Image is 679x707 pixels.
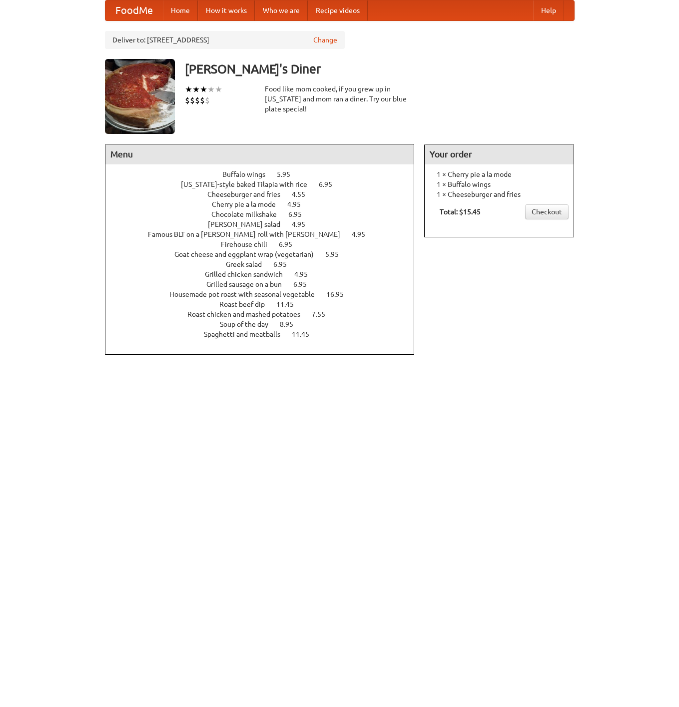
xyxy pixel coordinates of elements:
a: Grilled sausage on a bun 6.95 [206,280,325,288]
span: Famous BLT on a [PERSON_NAME] roll with [PERSON_NAME] [148,230,350,238]
h4: Your order [425,144,574,164]
span: 4.95 [352,230,375,238]
span: 6.95 [319,180,342,188]
span: [PERSON_NAME] salad [208,220,290,228]
a: Home [163,0,198,20]
a: Recipe videos [308,0,368,20]
li: $ [200,95,205,106]
span: 7.55 [312,310,335,318]
li: $ [205,95,210,106]
span: 6.95 [273,260,297,268]
a: Cherry pie a la mode 4.95 [212,200,319,208]
span: 11.45 [292,330,319,338]
span: Firehouse chili [221,240,277,248]
span: [US_STATE]-style baked Tilapia with rice [181,180,317,188]
span: Cherry pie a la mode [212,200,286,208]
a: Change [313,35,337,45]
li: ★ [185,84,192,95]
span: 4.95 [294,270,318,278]
a: Firehouse chili 6.95 [221,240,311,248]
div: Food like mom cooked, if you grew up in [US_STATE] and mom ran a diner. Try our blue plate special! [265,84,415,114]
span: Chocolate milkshake [211,210,287,218]
a: Roast beef dip 11.45 [219,300,312,308]
a: [PERSON_NAME] salad 4.95 [208,220,324,228]
span: Housemade pot roast with seasonal vegetable [169,290,325,298]
a: FoodMe [105,0,163,20]
a: Greek salad 6.95 [226,260,305,268]
span: 6.95 [279,240,302,248]
span: Roast chicken and mashed potatoes [187,310,310,318]
a: Spaghetti and meatballs 11.45 [204,330,328,338]
li: 1 × Cherry pie a la mode [430,169,569,179]
span: 5.95 [277,170,300,178]
span: Goat cheese and eggplant wrap (vegetarian) [174,250,324,258]
a: Help [533,0,564,20]
span: Greek salad [226,260,272,268]
span: Grilled chicken sandwich [205,270,293,278]
a: Checkout [525,204,569,219]
li: $ [195,95,200,106]
span: 6.95 [288,210,312,218]
a: Cheeseburger and fries 4.55 [207,190,324,198]
img: angular.jpg [105,59,175,134]
a: Chocolate milkshake 6.95 [211,210,320,218]
span: Cheeseburger and fries [207,190,290,198]
a: How it works [198,0,255,20]
li: 1 × Cheeseburger and fries [430,189,569,199]
li: ★ [215,84,222,95]
a: Famous BLT on a [PERSON_NAME] roll with [PERSON_NAME] 4.95 [148,230,384,238]
a: Who we are [255,0,308,20]
li: 1 × Buffalo wings [430,179,569,189]
a: [US_STATE]-style baked Tilapia with rice 6.95 [181,180,351,188]
li: ★ [192,84,200,95]
li: $ [190,95,195,106]
span: 8.95 [280,320,303,328]
a: Soup of the day 8.95 [220,320,312,328]
h4: Menu [105,144,414,164]
a: Buffalo wings 5.95 [222,170,309,178]
a: Goat cheese and eggplant wrap (vegetarian) 5.95 [174,250,357,258]
a: Roast chicken and mashed potatoes 7.55 [187,310,344,318]
h3: [PERSON_NAME]'s Diner [185,59,575,79]
li: ★ [200,84,207,95]
span: 16.95 [326,290,354,298]
span: 4.55 [292,190,315,198]
li: $ [185,95,190,106]
span: Soup of the day [220,320,278,328]
span: 5.95 [325,250,349,258]
li: ★ [207,84,215,95]
div: Deliver to: [STREET_ADDRESS] [105,31,345,49]
span: 4.95 [292,220,315,228]
span: Buffalo wings [222,170,275,178]
a: Grilled chicken sandwich 4.95 [205,270,326,278]
span: 11.45 [276,300,304,308]
span: Grilled sausage on a bun [206,280,292,288]
a: Housemade pot roast with seasonal vegetable 16.95 [169,290,362,298]
b: Total: $15.45 [440,208,481,216]
span: 4.95 [287,200,311,208]
span: Spaghetti and meatballs [204,330,290,338]
span: Roast beef dip [219,300,275,308]
span: 6.95 [293,280,317,288]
